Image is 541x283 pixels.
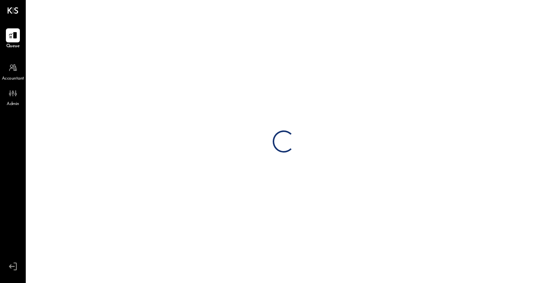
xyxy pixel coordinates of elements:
[0,28,25,50] a: Queue
[7,101,19,108] span: Admin
[0,61,25,82] a: Accountant
[6,43,20,50] span: Queue
[0,86,25,108] a: Admin
[2,76,24,82] span: Accountant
